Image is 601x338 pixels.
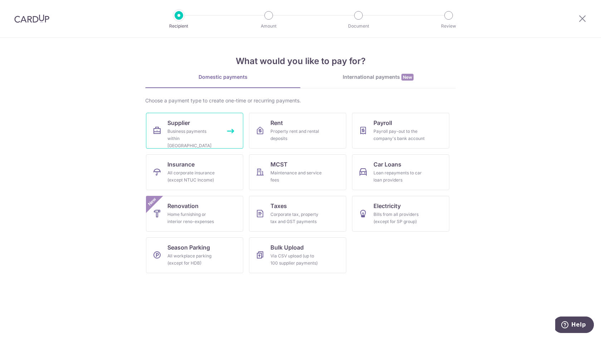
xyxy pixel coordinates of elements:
[167,160,195,169] span: Insurance
[373,202,401,210] span: Electricity
[373,211,425,225] div: Bills from all providers (except for SP group)
[146,237,243,273] a: Season ParkingAll workplace parking (except for HDB)
[146,196,243,232] a: RenovationHome furnishing or interior reno-expensesNew
[146,196,158,208] span: New
[249,196,346,232] a: TaxesCorporate tax, property tax and GST payments
[422,23,475,30] p: Review
[270,211,322,225] div: Corporate tax, property tax and GST payments
[16,5,31,11] span: Help
[167,128,219,149] div: Business payments within [GEOGRAPHIC_DATA]
[249,113,346,149] a: RentProperty rent and rental deposits
[145,97,456,104] div: Choose a payment type to create one-time or recurring payments.
[270,119,283,127] span: Rent
[249,154,346,190] a: MCSTMaintenance and service fees
[270,128,322,142] div: Property rent and rental deposits
[270,243,304,252] span: Bulk Upload
[152,23,205,30] p: Recipient
[146,113,243,149] a: SupplierBusiness payments within [GEOGRAPHIC_DATA]
[167,211,219,225] div: Home furnishing or interior reno-expenses
[373,128,425,142] div: Payroll pay-out to the company's bank account
[300,73,456,81] div: International payments
[167,202,199,210] span: Renovation
[373,119,392,127] span: Payroll
[352,154,449,190] a: Car LoansLoan repayments to car loan providers
[167,169,219,184] div: All corporate insurance (except NTUC Income)
[352,113,449,149] a: PayrollPayroll pay-out to the company's bank account
[146,154,243,190] a: InsuranceAll corporate insurance (except NTUC Income)
[270,202,287,210] span: Taxes
[270,252,322,267] div: Via CSV upload (up to 100 supplier payments)
[352,196,449,232] a: ElectricityBills from all providers (except for SP group)
[270,169,322,184] div: Maintenance and service fees
[14,14,49,23] img: CardUp
[145,73,300,81] div: Domestic payments
[270,160,288,169] span: MCST
[373,169,425,184] div: Loan repayments to car loan providers
[332,23,385,30] p: Document
[242,23,295,30] p: Amount
[167,119,190,127] span: Supplier
[167,252,219,267] div: All workplace parking (except for HDB)
[249,237,346,273] a: Bulk UploadVia CSV upload (up to 100 supplier payments)
[401,74,414,81] span: New
[145,55,456,68] h4: What would you like to pay for?
[555,317,594,334] iframe: Opens a widget where you can find more information
[373,160,401,169] span: Car Loans
[167,243,210,252] span: Season Parking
